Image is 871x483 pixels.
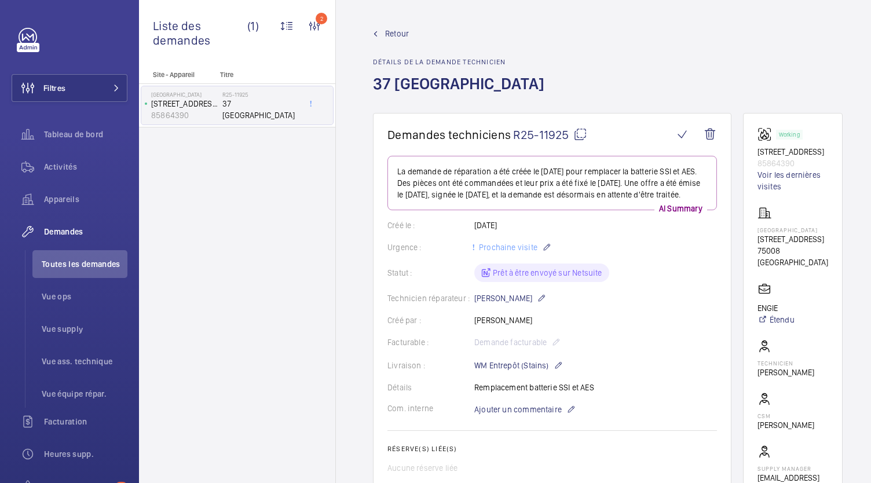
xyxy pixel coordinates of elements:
p: 85864390 [151,109,218,121]
p: [STREET_ADDRESS] [757,233,828,245]
h2: R25-11925 [222,91,299,98]
p: [PERSON_NAME] [757,419,814,431]
p: Working [779,133,800,137]
span: Filtres [43,82,65,94]
img: fire_alarm.svg [757,127,776,141]
span: Vue ass. technique [42,356,127,367]
p: Technicien [757,360,814,367]
p: [GEOGRAPHIC_DATA] [757,226,828,233]
p: [GEOGRAPHIC_DATA] [151,91,218,98]
h2: Réserve(s) liée(s) [387,445,717,453]
span: Tableau de bord [44,129,127,140]
span: Ajouter un commentaire [474,404,562,415]
p: WM Entrepôt (Stains) [474,358,563,372]
span: Appareils [44,193,127,205]
p: [PERSON_NAME] [474,291,546,305]
p: [PERSON_NAME] [757,367,814,378]
span: 37 [GEOGRAPHIC_DATA] [222,98,299,121]
button: Filtres [12,74,127,102]
p: Site - Appareil [139,71,215,79]
span: Activités [44,161,127,173]
p: 75008 [GEOGRAPHIC_DATA] [757,245,828,268]
span: Vue ops [42,291,127,302]
span: Facturation [44,416,127,427]
span: Heures supp. [44,448,127,460]
p: [STREET_ADDRESS] [151,98,218,109]
span: Liste des demandes [153,19,247,47]
span: Vue équipe répar. [42,388,127,400]
span: Toutes les demandes [42,258,127,270]
h2: Détails de la demande technicien [373,58,551,66]
span: Demandes [44,226,127,237]
p: CSM [757,412,814,419]
h1: 37 [GEOGRAPHIC_DATA] [373,73,551,113]
span: R25-11925 [513,127,587,142]
span: Retour [385,28,409,39]
p: Titre [220,71,297,79]
span: Vue supply [42,323,127,335]
p: ENGIE [757,302,795,314]
p: [STREET_ADDRESS] [757,146,828,158]
p: Supply manager [757,465,828,472]
a: Étendu [757,314,795,325]
p: 85864390 [757,158,828,169]
span: Demandes techniciens [387,127,511,142]
a: Voir les dernières visites [757,169,828,192]
p: AI Summary [654,203,707,214]
span: Prochaine visite [477,243,537,252]
p: La demande de réparation a été créée le [DATE] pour remplacer la batterie SSI et AES. Des pièces ... [397,166,707,200]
